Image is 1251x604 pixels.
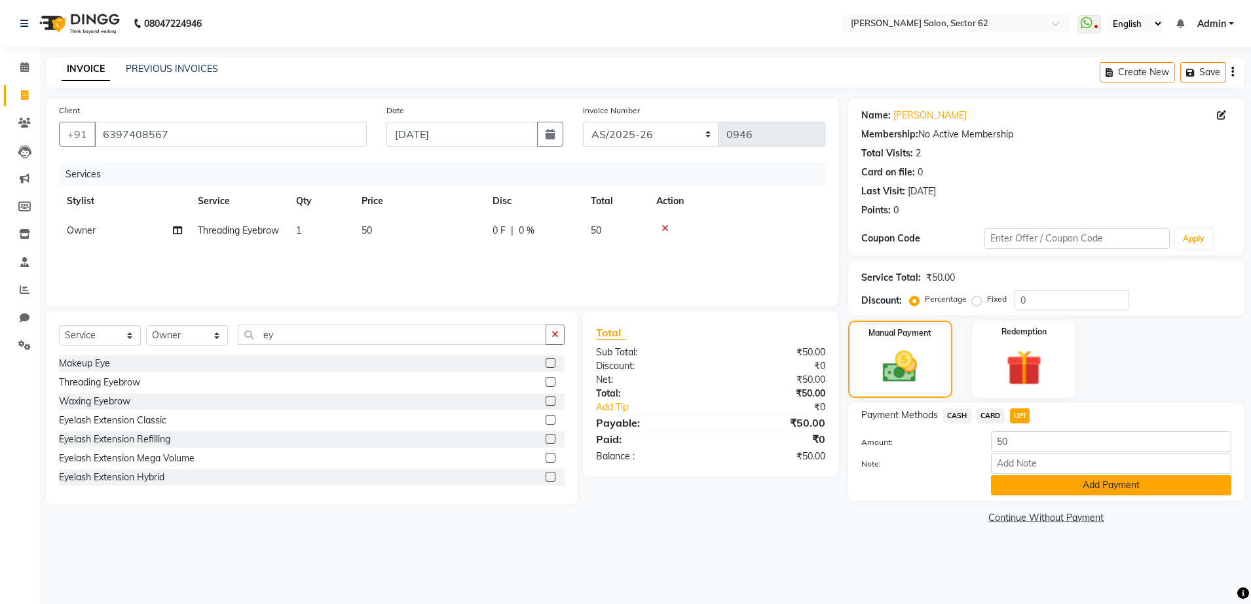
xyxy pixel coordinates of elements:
b: 08047224946 [144,5,202,42]
a: INVOICE [62,58,110,81]
div: Paid: [586,431,711,447]
div: Points: [861,204,891,217]
span: CARD [977,408,1005,423]
label: Invoice Number [583,105,640,116]
div: Card on file: [861,166,915,179]
div: Eyelash Extension Refilling [59,433,170,446]
th: Qty [288,187,354,216]
div: Last Visit: [861,185,905,198]
div: Service Total: [861,271,921,285]
a: Continue Without Payment [851,511,1242,525]
button: Apply [1175,229,1212,249]
button: Save [1180,62,1226,82]
div: Eyelash Extension Hybrid [59,471,164,484]
label: Amount: [851,436,981,448]
label: Percentage [925,293,967,305]
th: Total [583,187,648,216]
div: ₹50.00 [711,450,835,463]
label: Date [386,105,404,116]
button: +91 [59,122,96,147]
span: 1 [296,224,301,236]
span: Owner [67,224,96,236]
span: 50 [591,224,601,236]
div: Services [60,162,835,187]
div: Total Visits: [861,147,913,160]
span: 0 % [519,224,534,238]
th: Stylist [59,187,190,216]
div: ₹50.00 [926,271,955,285]
button: Add Payment [991,475,1231,495]
img: _cash.svg [872,347,928,387]
div: Payable: [586,415,711,431]
div: Coupon Code [861,232,984,245]
div: ₹0 [732,400,835,414]
button: Create New [1100,62,1175,82]
span: 50 [362,224,372,236]
span: UPI [1010,408,1030,423]
div: Sub Total: [586,346,711,359]
input: Search or Scan [238,325,546,345]
img: logo [33,5,123,42]
div: Waxing Eyebrow [59,395,130,408]
div: 2 [916,147,921,160]
div: [DATE] [908,185,936,198]
span: Threading Eyebrow [198,224,279,236]
label: Fixed [987,293,1007,305]
div: Net: [586,373,711,387]
div: ₹50.00 [711,373,835,387]
th: Disc [485,187,583,216]
span: Payment Methods [861,408,938,422]
th: Action [648,187,825,216]
label: Note: [851,458,981,470]
div: 0 [893,204,899,217]
div: Balance : [586,450,711,463]
div: No Active Membership [861,128,1231,141]
label: Client [59,105,80,116]
input: Enter Offer / Coupon Code [984,228,1169,249]
span: | [511,224,513,238]
div: ₹50.00 [711,346,835,359]
input: Amount [991,431,1231,452]
div: Eyelash Extension Classic [59,414,166,427]
div: Discount: [861,294,902,308]
a: [PERSON_NAME] [893,109,967,122]
a: PREVIOUS INVOICES [126,63,218,75]
div: ₹0 [711,359,835,373]
input: Search by Name/Mobile/Email/Code [94,122,367,147]
img: _gift.svg [995,346,1053,390]
div: ₹0 [711,431,835,447]
th: Service [190,187,288,216]
input: Add Note [991,453,1231,474]
div: ₹50.00 [711,387,835,400]
div: Eyelash Extension Mega Volume [59,452,195,465]
div: 0 [918,166,923,179]
div: ₹50.00 [711,415,835,431]
span: Admin [1197,17,1226,31]
div: Membership: [861,128,918,141]
th: Price [354,187,485,216]
label: Redemption [1001,326,1047,338]
label: Manual Payment [868,327,931,339]
div: Name: [861,109,891,122]
div: Makeup Eye [59,357,110,370]
span: CASH [943,408,971,423]
span: 0 F [493,224,506,238]
div: Discount: [586,359,711,373]
div: Threading Eyebrow [59,376,140,389]
span: Total [596,326,626,340]
div: Total: [586,387,711,400]
a: Add Tip [586,400,732,414]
